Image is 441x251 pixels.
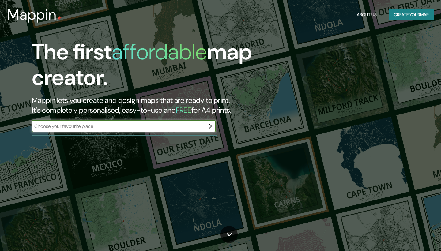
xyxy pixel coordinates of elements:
h1: The first map creator. [32,39,252,96]
h1: affordable [112,38,207,66]
button: Create yourmap [389,9,434,21]
button: About Us [354,9,379,21]
h3: Mappin [7,6,57,23]
h2: Mappin lets you create and design maps that are ready to print. It's completely personalised, eas... [32,96,252,115]
img: mappin-pin [57,16,62,21]
input: Choose your favourite place [32,123,203,130]
h5: FREE [176,105,191,115]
